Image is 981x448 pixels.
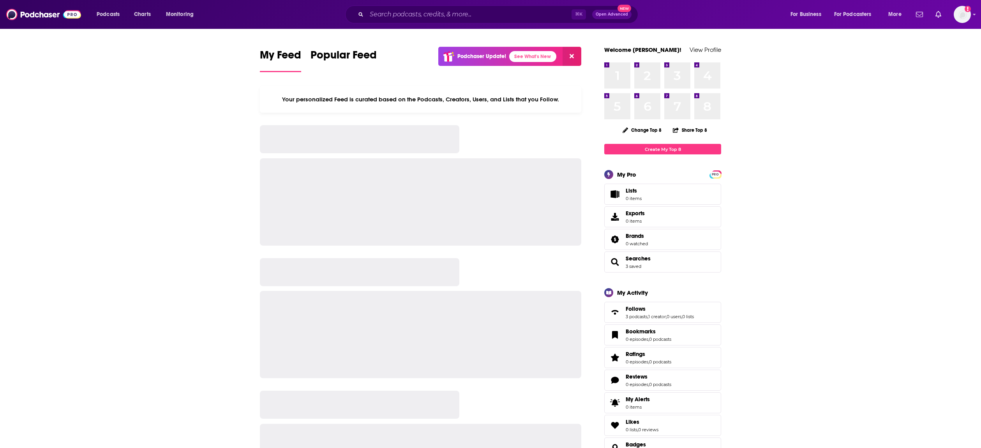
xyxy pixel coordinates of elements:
span: Popular Feed [311,48,377,66]
div: My Activity [617,289,648,296]
span: For Business [790,9,821,20]
a: Ratings [626,351,671,358]
a: Follows [626,305,694,312]
a: My Feed [260,48,301,72]
span: Brands [604,229,721,250]
a: Searches [607,257,623,267]
a: Likes [626,418,658,425]
span: My Alerts [607,397,623,408]
a: Bookmarks [607,329,623,340]
a: View Profile [690,46,721,53]
a: 0 podcasts [649,336,671,342]
span: Badges [626,441,646,448]
a: Charts [129,8,155,21]
span: Follows [626,305,646,312]
span: New [618,5,632,12]
span: Logged in as carolinebresler [954,6,971,23]
button: Change Top 8 [618,125,666,135]
span: Podcasts [97,9,120,20]
button: open menu [785,8,831,21]
a: Bookmarks [626,328,671,335]
img: User Profile [954,6,971,23]
a: 1 creator [648,314,666,319]
a: 0 episodes [626,382,648,387]
a: Exports [604,206,721,227]
span: For Podcasters [834,9,872,20]
button: Share Top 8 [672,122,708,138]
span: Likes [626,418,639,425]
p: Podchaser Update! [457,53,506,60]
a: Create My Top 8 [604,144,721,154]
span: My Feed [260,48,301,66]
button: open menu [161,8,204,21]
span: Likes [604,415,721,436]
span: 0 items [626,404,650,410]
a: 3 podcasts [626,314,648,319]
button: Show profile menu [954,6,971,23]
a: 0 podcasts [649,359,671,365]
span: Brands [626,232,644,239]
a: Badges [626,441,649,448]
span: Exports [607,211,623,222]
a: Brands [626,232,648,239]
span: Lists [626,187,642,194]
input: Search podcasts, credits, & more... [367,8,572,21]
a: Brands [607,234,623,245]
a: Searches [626,255,651,262]
a: Show notifications dropdown [913,8,926,21]
a: 0 lists [626,427,637,432]
span: , [681,314,682,319]
span: Ratings [604,347,721,368]
span: , [648,314,648,319]
span: More [888,9,902,20]
span: Searches [604,251,721,273]
svg: Add a profile image [965,6,971,12]
span: Reviews [604,370,721,391]
a: Likes [607,420,623,431]
a: Lists [604,184,721,205]
span: My Alerts [626,396,650,403]
span: Exports [626,210,645,217]
a: 0 podcasts [649,382,671,387]
span: Charts [134,9,151,20]
a: 0 episodes [626,336,648,342]
a: Reviews [607,375,623,386]
span: ⌘ K [572,9,586,19]
div: Search podcasts, credits, & more... [353,5,646,23]
span: Open Advanced [596,12,628,16]
button: open menu [883,8,911,21]
a: 3 saved [626,264,641,269]
img: Podchaser - Follow, Share and Rate Podcasts [6,7,81,22]
span: Monitoring [166,9,194,20]
span: 0 items [626,196,642,201]
a: Show notifications dropdown [932,8,944,21]
span: Lists [607,189,623,200]
span: Lists [626,187,637,194]
span: , [648,336,649,342]
button: open menu [829,8,883,21]
a: PRO [711,171,720,177]
span: Ratings [626,351,645,358]
a: Popular Feed [311,48,377,72]
button: open menu [91,8,130,21]
span: , [648,382,649,387]
a: 0 reviews [638,427,658,432]
span: Follows [604,302,721,323]
span: 0 items [626,218,645,224]
span: , [648,359,649,365]
a: 0 episodes [626,359,648,365]
a: My Alerts [604,392,721,413]
span: Reviews [626,373,648,380]
span: Bookmarks [626,328,656,335]
a: See What's New [509,51,556,62]
a: Reviews [626,373,671,380]
a: 0 watched [626,241,648,246]
span: , [666,314,667,319]
span: , [637,427,638,432]
a: Ratings [607,352,623,363]
a: Welcome [PERSON_NAME]! [604,46,681,53]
